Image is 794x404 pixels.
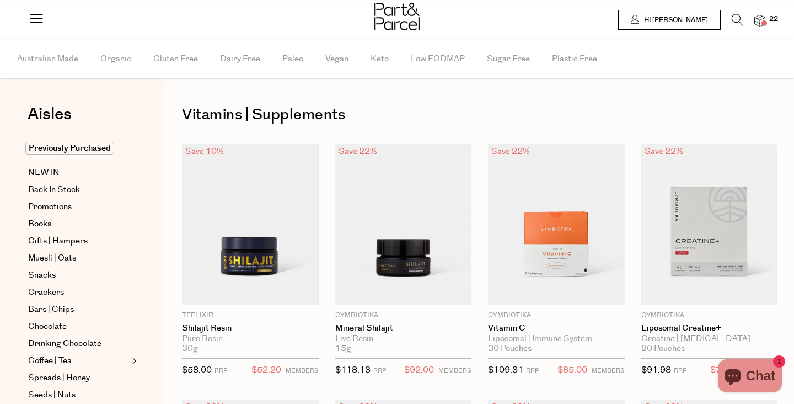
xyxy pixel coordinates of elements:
img: Mineral Shilajit [335,144,472,305]
a: Bars | Chips [28,303,128,316]
span: Keto [371,40,389,78]
span: Low FODMAP [411,40,465,78]
p: Cymbiotika [641,311,778,321]
span: NEW IN [28,166,60,179]
span: 22 [766,14,781,24]
a: Back In Stock [28,183,128,196]
a: Muesli | Oats [28,252,128,265]
span: Seeds | Nuts [28,389,76,402]
span: $58.00 [182,364,212,376]
a: Hi [PERSON_NAME] [618,10,721,30]
small: RRP [526,366,539,375]
small: MEMBERS [592,366,625,375]
p: Cymbiotika [488,311,625,321]
span: Bars | Chips [28,303,74,316]
a: 22 [754,15,765,26]
span: Promotions [28,200,72,214]
span: Coffee | Tea [28,354,72,368]
span: 15g [335,344,351,354]
span: $72.00 [710,363,740,378]
span: Books [28,217,51,231]
img: Part&Parcel [374,3,420,30]
span: Crackers [28,286,64,299]
span: Snacks [28,269,56,282]
small: RRP [373,366,386,375]
img: Liposomal Creatine+ [641,144,778,305]
small: MEMBERS [286,366,319,375]
a: Books [28,217,128,231]
span: Back In Stock [28,183,80,196]
span: Plastic Free [552,40,597,78]
div: Live Resin [335,334,472,344]
div: Liposomal | Immune System [488,334,625,344]
span: Gluten Free [153,40,198,78]
span: Sugar Free [487,40,530,78]
div: Creatine | [MEDICAL_DATA] [641,334,778,344]
a: Shilajit Resin [182,323,319,333]
span: $118.13 [335,364,371,376]
span: Spreads | Honey [28,371,90,385]
a: Drinking Chocolate [28,337,128,350]
h1: Vitamins | Supplements [182,102,777,127]
span: Gifts | Hampers [28,235,88,248]
span: 20 Pouches [641,344,685,354]
a: Crackers [28,286,128,299]
span: Paleo [282,40,303,78]
small: MEMBERS [438,366,471,375]
img: Vitamin C [488,144,625,305]
div: Save 22% [488,144,533,159]
div: Save 22% [335,144,380,159]
div: Save 10% [182,144,227,159]
small: RRP [674,366,686,375]
a: Vitamin C [488,323,625,333]
div: Save 22% [641,144,686,159]
img: Shilajit Resin [182,144,319,305]
a: Snacks [28,269,128,282]
span: $52.20 [251,363,281,378]
a: Spreads | Honey [28,371,128,385]
a: Aisles [28,106,72,134]
a: Seeds | Nuts [28,389,128,402]
span: $109.31 [488,364,523,376]
span: Dairy Free [220,40,260,78]
a: Liposomal Creatine+ [641,323,778,333]
span: Aisles [28,102,72,126]
inbox-online-store-chat: Shopify online store chat [715,359,785,395]
span: Vegan [325,40,348,78]
a: Mineral Shilajit [335,323,472,333]
a: Coffee | Tea [28,354,128,368]
span: $85.00 [557,363,587,378]
span: 30 Pouches [488,344,532,354]
span: Muesli | Oats [28,252,76,265]
p: Cymbiotika [335,311,472,321]
span: Previously Purchased [25,142,114,155]
span: Australian Made [17,40,78,78]
span: Organic [100,40,131,78]
p: Teelixir [182,311,319,321]
small: RRP [214,366,227,375]
a: Gifts | Hampers [28,235,128,248]
span: Drinking Chocolate [28,337,101,350]
span: $92.00 [404,363,434,378]
button: Expand/Collapse Coffee | Tea [129,354,137,368]
a: NEW IN [28,166,128,179]
span: $91.98 [641,364,671,376]
a: Chocolate [28,320,128,333]
a: Promotions [28,200,128,214]
a: Previously Purchased [28,142,128,155]
span: 30g [182,344,198,354]
span: Hi [PERSON_NAME] [641,15,708,25]
div: Pure Resin [182,334,319,344]
span: Chocolate [28,320,67,333]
